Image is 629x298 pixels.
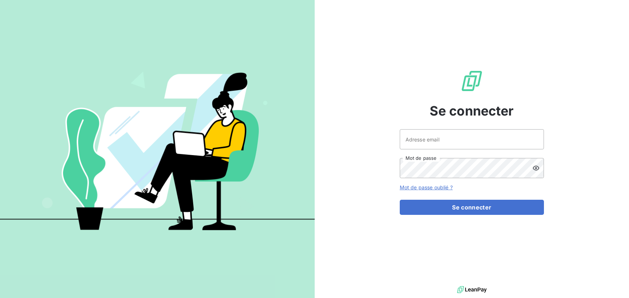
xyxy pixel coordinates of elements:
[460,69,483,92] img: Logo LeanPay
[400,184,453,190] a: Mot de passe oublié ?
[400,129,544,149] input: placeholder
[400,200,544,215] button: Se connecter
[430,101,514,121] span: Se connecter
[457,284,487,295] img: logo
